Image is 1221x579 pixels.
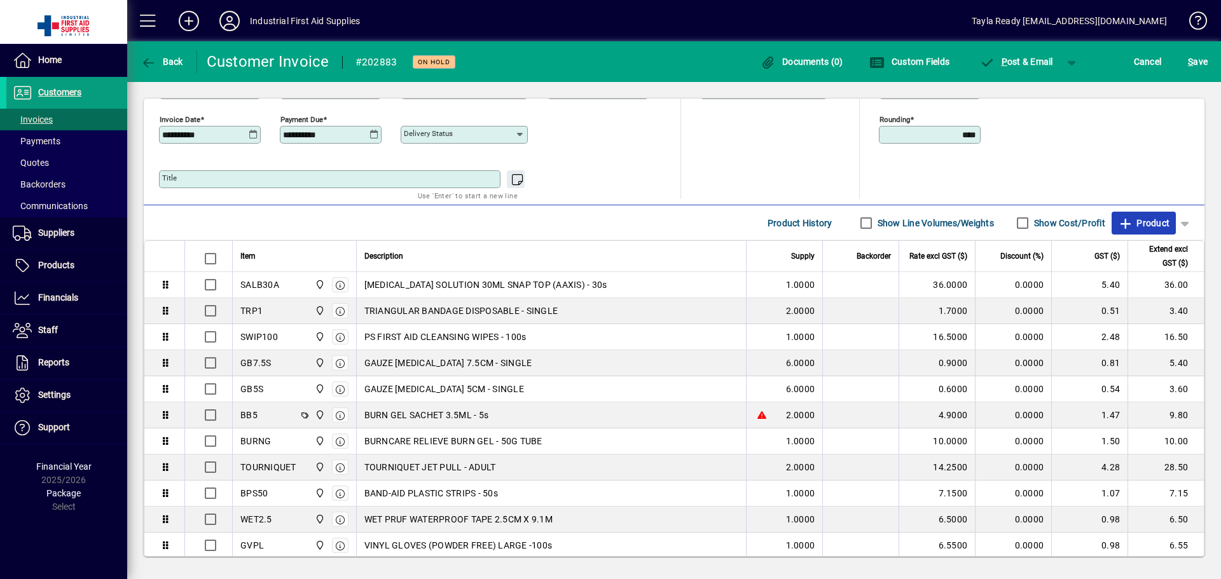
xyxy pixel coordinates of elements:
span: Product History [768,213,832,233]
td: 0.0000 [975,350,1051,376]
td: 0.0000 [975,376,1051,402]
td: 0.81 [1051,350,1128,376]
span: Quotes [13,158,49,168]
a: Quotes [6,152,127,174]
td: 16.50 [1128,324,1204,350]
a: Communications [6,195,127,217]
span: Item [240,249,256,263]
div: 36.0000 [907,278,967,291]
a: Payments [6,130,127,152]
span: INDUSTRIAL FIRST AID SUPPLIES LTD [312,460,326,474]
span: INDUSTRIAL FIRST AID SUPPLIES LTD [312,356,326,370]
span: Cancel [1134,51,1162,72]
td: 1.07 [1051,480,1128,507]
td: 3.40 [1128,298,1204,324]
span: INDUSTRIAL FIRST AID SUPPLIES LTD [312,382,326,396]
span: Products [38,260,74,270]
td: 0.0000 [975,272,1051,298]
label: Show Line Volumes/Weights [875,217,994,229]
td: 5.40 [1051,272,1128,298]
span: Rate excl GST ($) [909,249,967,263]
a: Reports [6,347,127,379]
span: ost & Email [979,57,1053,67]
button: Save [1185,50,1211,73]
span: GAUZE [MEDICAL_DATA] 7.5CM - SINGLE [364,357,532,369]
span: ave [1188,51,1208,72]
td: 0.0000 [975,507,1051,533]
button: Add [169,10,209,32]
a: Suppliers [6,217,127,249]
td: 0.51 [1051,298,1128,324]
a: Support [6,412,127,444]
span: 2.0000 [786,304,815,317]
mat-label: Delivery status [404,129,453,138]
a: Home [6,44,127,76]
span: VINYL GLOVES (POWDER FREE) LARGE -100s [364,539,553,552]
span: PS FIRST AID CLEANSING WIPES - 100s [364,330,527,343]
div: TRP1 [240,304,263,317]
td: 0.98 [1051,507,1128,533]
span: Supply [791,249,815,263]
div: GB7.5S [240,357,272,369]
button: Cancel [1131,50,1165,73]
span: Customers [38,87,81,97]
td: 1.47 [1051,402,1128,428]
span: 6.0000 [786,383,815,395]
div: 14.2500 [907,461,967,473]
button: Documents (0) [757,50,846,73]
span: [MEDICAL_DATA] SOLUTION 30ML SNAP TOP (AAXIS) - 30s [364,278,607,291]
td: 0.0000 [975,454,1051,480]
span: Invoices [13,114,53,125]
span: Back [141,57,183,67]
span: Reports [38,357,69,367]
div: SALB30A [240,278,279,291]
a: Products [6,250,127,282]
button: Profile [209,10,250,32]
td: 2.48 [1051,324,1128,350]
span: TRIANGULAR BANDAGE DISPOSABLE - SINGLE [364,304,558,317]
button: Post & Email [973,50,1059,73]
span: BURN GEL SACHET 3.5ML - 5s [364,409,489,421]
span: INDUSTRIAL FIRST AID SUPPLIES LTD [312,304,326,318]
div: Customer Invoice [207,51,329,72]
span: Staff [38,325,58,335]
span: 1.0000 [786,513,815,526]
span: Backorder [857,249,891,263]
span: GST ($) [1094,249,1120,263]
span: Payments [13,136,60,146]
a: Knowledge Base [1180,3,1205,44]
span: WET PRUF WATERPROOF TAPE 2.5CM X 9.1M [364,513,553,526]
td: 0.0000 [975,533,1051,559]
label: Show Cost/Profit [1031,217,1105,229]
td: 9.80 [1128,402,1204,428]
a: Settings [6,379,127,411]
div: 10.0000 [907,435,967,447]
span: 1.0000 [786,278,815,291]
mat-label: Rounding [880,115,910,124]
button: Product History [762,212,838,235]
span: 2.0000 [786,409,815,421]
div: 7.1500 [907,487,967,500]
td: 10.00 [1128,428,1204,454]
div: 16.5000 [907,330,967,343]
div: BB5 [240,409,258,421]
span: INDUSTRIAL FIRST AID SUPPLIES LTD [312,486,326,500]
td: 0.0000 [975,324,1051,350]
button: Back [137,50,186,73]
td: 1.50 [1051,428,1128,454]
span: INDUSTRIAL FIRST AID SUPPLIES LTD [312,408,326,422]
td: 0.0000 [975,480,1051,507]
app-page-header-button: Back [127,50,197,73]
span: INDUSTRIAL FIRST AID SUPPLIES LTD [312,434,326,448]
td: 28.50 [1128,454,1204,480]
span: Backorders [13,179,66,189]
a: Staff [6,315,127,346]
div: SWIP100 [240,330,278,343]
div: 6.5000 [907,513,967,526]
span: Financial Year [36,461,92,472]
mat-label: Invoice date [160,115,200,124]
span: Home [38,55,62,65]
span: 1.0000 [786,435,815,447]
mat-hint: Use 'Enter' to start a new line [418,188,518,203]
div: BPS50 [240,487,268,500]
